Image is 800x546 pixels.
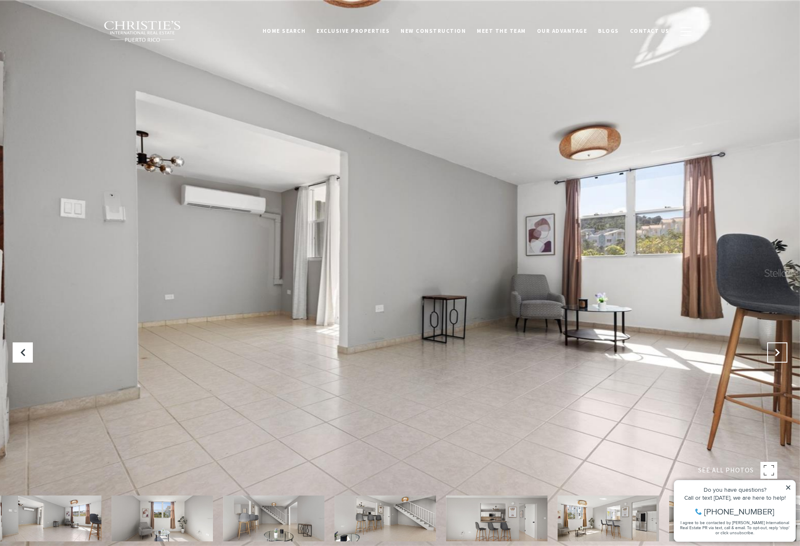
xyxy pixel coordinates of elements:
[9,19,122,25] div: Do you have questions?
[9,27,122,33] div: Call or text [DATE], we are here to help!
[630,27,670,34] span: Contact Us
[598,27,619,34] span: Blogs
[698,465,754,476] span: SEE ALL PHOTOS
[669,496,771,541] img: 330 RESIDENCES AT ESCORIAL #330
[11,52,120,68] span: I agree to be contacted by [PERSON_NAME] International Real Estate PR via text, call & email. To ...
[537,27,587,34] span: Our Advantage
[446,496,548,541] img: 330 RESIDENCES AT ESCORIAL #330
[558,496,659,541] img: 330 RESIDENCES AT ESCORIAL #330
[104,21,182,42] img: Christie's International Real Estate black text logo
[311,23,395,39] a: Exclusive Properties
[13,342,33,363] button: Previous Slide
[767,342,787,363] button: Next Slide
[223,496,324,541] img: 330 RESIDENCES AT ESCORIAL #330
[593,23,625,39] a: Blogs
[335,496,436,541] img: 330 RESIDENCES AT ESCORIAL #330
[257,23,311,39] a: Home Search
[112,496,213,541] img: 330 RESIDENCES AT ESCORIAL #330
[35,40,105,48] span: [PHONE_NUMBER]
[532,23,593,39] a: Our Advantage
[471,23,532,39] a: Meet the Team
[316,27,390,34] span: Exclusive Properties
[401,27,466,34] span: New Construction
[395,23,471,39] a: New Construction
[675,19,697,44] button: button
